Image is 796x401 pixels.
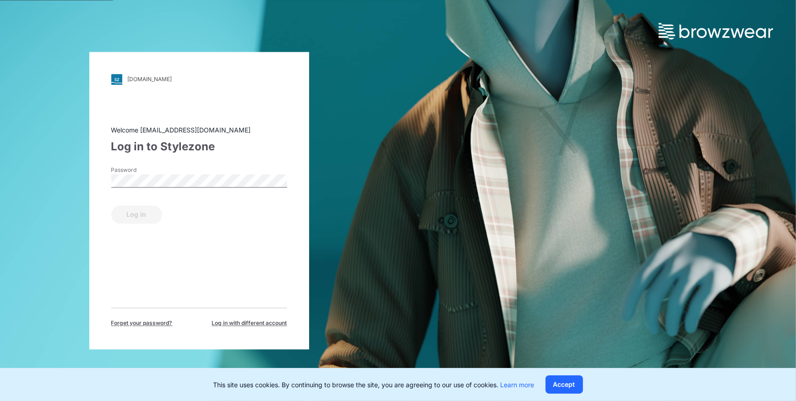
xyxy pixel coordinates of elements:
img: svg+xml;base64,PHN2ZyB3aWR0aD0iMjgiIGhlaWdodD0iMjgiIHZpZXdCb3g9IjAgMCAyOCAyOCIgZmlsbD0ibm9uZSIgeG... [111,74,122,85]
a: [DOMAIN_NAME] [111,74,287,85]
span: Log in with different account [212,319,287,327]
button: Accept [545,375,583,394]
div: Log in to Stylezone [111,138,287,155]
div: Welcome [EMAIL_ADDRESS][DOMAIN_NAME] [111,125,287,135]
label: Password [111,166,175,174]
span: Forget your password? [111,319,173,327]
a: Learn more [501,381,534,389]
div: [DOMAIN_NAME] [128,76,172,83]
img: browzwear-logo.73288ffb.svg [659,23,773,39]
p: This site uses cookies. By continuing to browse the site, you are agreeing to our use of cookies. [213,380,534,390]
